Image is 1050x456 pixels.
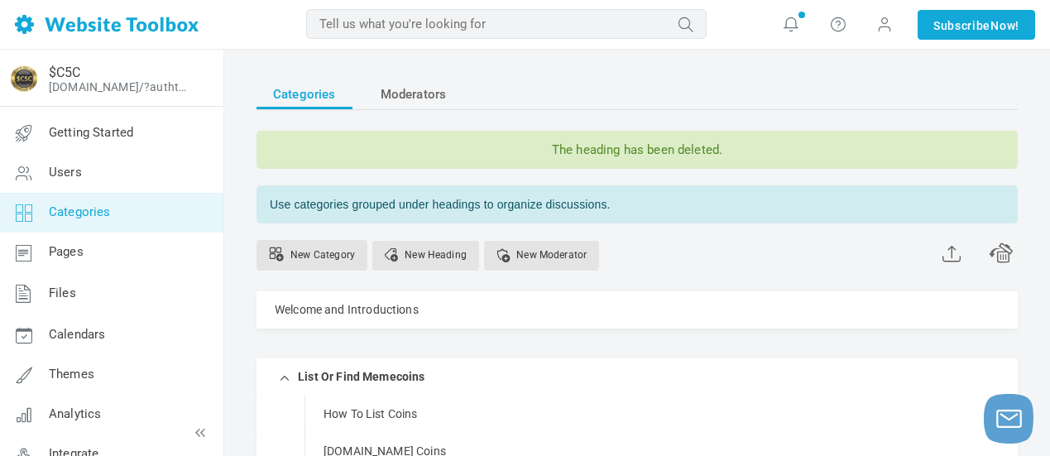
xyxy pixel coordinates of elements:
span: Now! [990,17,1019,35]
a: How To List Coins [324,404,418,425]
span: Moderators [381,79,447,109]
a: Welcome and Introductions [275,300,419,320]
a: Use multiple categories to organize discussions [257,240,367,271]
div: The heading has been deleted. [257,131,1018,169]
div: Use categories grouped under headings to organize discussions. [257,185,1018,223]
span: Categories [49,204,111,219]
input: Tell us what you're looking for [306,9,707,39]
img: cropcircle.png [11,65,37,92]
a: List Or Find Memecoins [298,367,424,387]
span: Files [49,286,76,300]
span: Pages [49,244,84,259]
a: New Heading [372,241,479,271]
span: Users [49,165,82,180]
a: Moderators [364,79,463,109]
a: SubscribeNow! [918,10,1035,40]
span: Categories [273,79,336,109]
button: Launch chat [984,394,1033,444]
span: Calendars [49,327,105,342]
span: Getting Started [49,125,133,140]
a: [DOMAIN_NAME]/?authtoken=24d65106d190f7f3943937703792e2c7&rememberMe=1 [49,80,193,94]
span: Themes [49,367,94,382]
a: $C5C [49,65,80,80]
a: Categories [257,79,352,109]
a: Assigning a user as a moderator for a category gives them permission to help oversee the content [484,241,599,271]
span: Analytics [49,406,101,421]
